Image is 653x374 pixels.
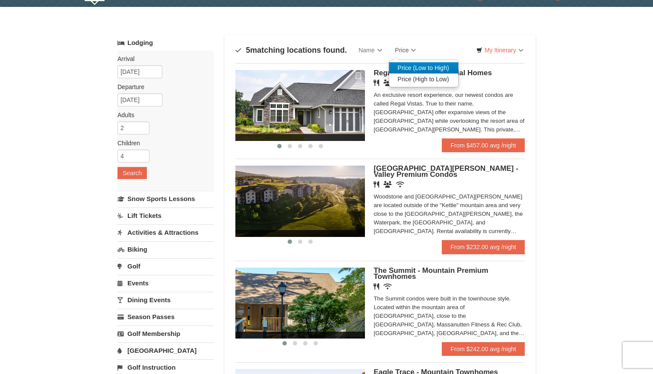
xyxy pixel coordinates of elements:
[117,54,207,63] label: Arrival
[374,192,525,236] div: Woodstone and [GEOGRAPHIC_DATA][PERSON_NAME] are located outside of the "Kettle" mountain area an...
[117,191,214,207] a: Snow Sports Lessons
[374,294,525,338] div: The Summit condos were built in the townhouse style. Located within the mountain area of [GEOGRAP...
[117,258,214,274] a: Golf
[117,342,214,358] a: [GEOGRAPHIC_DATA]
[117,167,147,179] button: Search
[117,292,214,308] a: Dining Events
[117,111,207,119] label: Adults
[384,283,392,290] i: Wireless Internet (free)
[117,208,214,224] a: Lift Tickets
[389,62,458,74] a: Price (Low to High)
[442,342,525,356] a: From $242.00 avg /night
[117,241,214,257] a: Biking
[117,309,214,325] a: Season Passes
[117,326,214,342] a: Golf Membership
[471,44,529,57] a: My Itinerary
[374,69,492,77] span: Regal Vistas - Presidential Homes
[374,181,379,188] i: Restaurant
[117,83,207,91] label: Departure
[117,139,207,147] label: Children
[396,181,404,188] i: Wireless Internet (free)
[384,181,392,188] i: Banquet Facilities
[352,42,388,59] a: Name
[246,46,250,54] span: 5
[442,138,525,152] a: From $457.00 avg /night
[235,46,347,54] h4: matching locations found.
[389,42,423,59] a: Price
[374,164,518,179] span: [GEOGRAPHIC_DATA][PERSON_NAME] - Valley Premium Condos
[117,224,214,240] a: Activities & Attractions
[389,74,458,85] a: Price (High to Low)
[374,283,379,290] i: Restaurant
[117,35,214,51] a: Lodging
[374,80,379,86] i: Restaurant
[374,266,488,281] span: The Summit - Mountain Premium Townhomes
[117,275,214,291] a: Events
[384,80,392,86] i: Banquet Facilities
[442,240,525,254] a: From $232.00 avg /night
[374,91,525,134] div: An exclusive resort experience, our newest condos are called Regal Vistas. True to their name, [G...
